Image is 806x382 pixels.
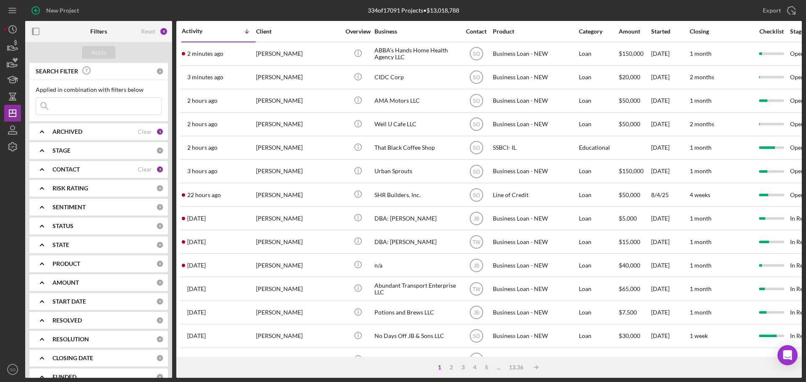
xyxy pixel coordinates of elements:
div: 0 [156,279,164,286]
div: Business Loan - NEW [493,43,577,65]
text: SO [473,145,480,151]
div: Loan [579,348,618,371]
div: Loan [579,301,618,324]
div: 5 [481,364,492,371]
time: 2025-08-22 17:11 [187,168,217,174]
div: Loan [579,325,618,347]
div: [DATE] [651,66,689,88]
time: 1 month [690,356,712,363]
div: Educational [579,137,618,159]
b: ARCHIVED [52,128,82,135]
div: Checklist [754,28,789,35]
div: [DATE] [651,325,689,347]
div: [PERSON_NAME] [256,254,340,276]
b: PRODUCT [52,260,80,267]
time: 1 month [690,309,712,316]
div: [DATE] [651,231,689,253]
div: $150,000 [619,43,650,65]
div: $40,000 [619,254,650,276]
b: AMOUNT [52,279,79,286]
div: Business Loan - NEW [493,160,577,182]
time: 1 month [690,144,712,151]
div: 4 [160,27,168,36]
div: Business [374,28,458,35]
button: Export [754,2,802,19]
div: 2 [445,364,457,371]
text: SO [10,367,16,372]
div: Potions and Brews LLC [374,301,458,324]
div: SHR Builders, Inc. [374,184,458,206]
button: New Project [25,2,87,19]
div: [DATE] [651,43,689,65]
div: 0 [156,298,164,305]
div: $30,000 [619,325,650,347]
div: 3 [457,364,469,371]
time: 2025-08-18 18:50 [187,356,206,363]
b: CLOSING DATE [52,355,93,361]
div: [PERSON_NAME] [256,325,340,347]
time: 2025-08-22 18:49 [187,97,217,104]
div: 0 [156,241,164,249]
div: $50,000 [619,90,650,112]
time: 1 month [690,50,712,57]
div: Reset [141,28,155,35]
div: Started [651,28,689,35]
text: SO [473,51,480,57]
time: 2 months [690,120,714,127]
div: [PERSON_NAME] [256,278,340,300]
div: Business Loan - NEW [493,113,577,135]
div: Product [493,28,577,35]
time: 2025-08-20 16:04 [187,239,206,245]
time: 2025-08-22 20:24 [187,50,223,57]
time: 2 months [690,73,714,81]
time: 2025-08-20 18:42 [187,215,206,222]
div: Urban Sprouts [374,160,458,182]
time: 2025-08-19 14:33 [187,309,206,316]
div: $50,000 [619,184,650,206]
div: Loan [579,43,618,65]
div: 0 [156,354,164,362]
div: $50,000 [619,113,650,135]
div: Client [256,28,340,35]
time: 1 month [690,167,712,174]
div: Business Loan - NEW [493,348,577,371]
div: Loan [579,254,618,276]
div: Well U Cafe LLC [374,113,458,135]
time: 1 month [690,215,712,222]
div: [DATE] [651,301,689,324]
time: 2025-08-22 20:23 [187,74,223,81]
time: 2025-08-22 18:16 [187,144,217,151]
div: Business Loan - NEW [493,231,577,253]
div: 3 [156,166,164,173]
time: 1 month [690,97,712,104]
div: ... [492,364,505,371]
div: Loan [579,66,618,88]
time: 2025-08-22 18:16 [187,121,217,127]
time: 1 month [690,285,712,292]
b: STATUS [52,223,73,229]
div: $15,000 [619,348,650,371]
b: RESOLVED [52,317,82,324]
div: [DATE] [651,207,689,229]
div: DBA: [PERSON_NAME] [374,231,458,253]
text: TW [472,239,480,245]
time: 4 weeks [690,191,710,198]
div: Business Loan - NEW [493,90,577,112]
div: ABBA’s Hands Home Health Agency LLC [374,43,458,65]
div: Business Loan - NEW [493,325,577,347]
div: 8/4/25 [651,184,689,206]
div: Loan [579,207,618,229]
b: STATE [52,242,69,248]
div: Amount [619,28,650,35]
div: [DATE] [651,90,689,112]
div: Category [579,28,618,35]
text: SO [473,333,480,339]
div: [DATE] [651,348,689,371]
div: SSBCI- IL [493,137,577,159]
div: [DATE] [651,254,689,276]
button: SO [4,361,21,378]
b: RISK RATING [52,185,88,192]
div: Contact [461,28,492,35]
div: [DATE] [651,160,689,182]
div: $7,500 [619,301,650,324]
